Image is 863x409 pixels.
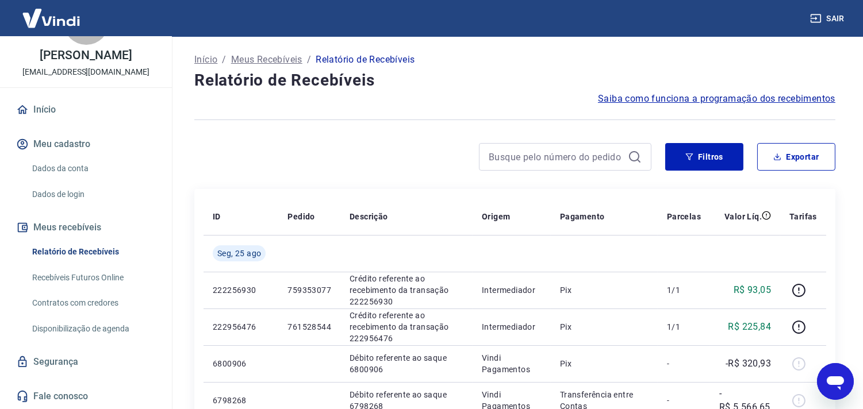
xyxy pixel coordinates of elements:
[14,97,158,122] a: Início
[194,53,217,67] a: Início
[14,1,89,36] img: Vindi
[482,321,542,333] p: Intermediador
[728,320,772,334] p: R$ 225,84
[28,183,158,206] a: Dados de login
[734,283,771,297] p: R$ 93,05
[14,132,158,157] button: Meu cadastro
[28,266,158,290] a: Recebíveis Futuros Online
[28,240,158,264] a: Relatório de Recebíveis
[213,395,269,406] p: 6798268
[40,49,132,61] p: [PERSON_NAME]
[667,284,701,296] p: 1/1
[213,321,269,333] p: 222956476
[213,358,269,369] p: 6800906
[28,157,158,180] a: Dados da conta
[222,53,226,67] p: /
[667,321,701,333] p: 1/1
[194,69,835,92] h4: Relatório de Recebíveis
[482,211,510,222] p: Origem
[560,284,649,296] p: Pix
[667,395,701,406] p: -
[598,92,835,106] a: Saiba como funciona a programação dos recebimentos
[560,321,649,333] p: Pix
[213,211,221,222] p: ID
[22,66,149,78] p: [EMAIL_ADDRESS][DOMAIN_NAME]
[667,211,701,222] p: Parcelas
[287,321,331,333] p: 761528544
[350,352,463,375] p: Débito referente ao saque 6800906
[14,349,158,375] a: Segurança
[28,291,158,315] a: Contratos com credores
[489,148,623,165] input: Busque pelo número do pedido
[482,284,542,296] p: Intermediador
[14,384,158,409] a: Fale conosco
[724,211,762,222] p: Valor Líq.
[482,352,542,375] p: Vindi Pagamentos
[287,284,331,296] p: 759353077
[307,53,311,67] p: /
[350,273,463,307] p: Crédito referente ao recebimento da transação 222256930
[667,358,701,369] p: -
[665,143,743,171] button: Filtros
[213,284,269,296] p: 222256930
[808,8,849,29] button: Sair
[757,143,835,171] button: Exportar
[217,248,261,259] span: Seg, 25 ago
[287,211,314,222] p: Pedido
[350,211,388,222] p: Descrição
[560,211,605,222] p: Pagamento
[789,211,817,222] p: Tarifas
[560,358,649,369] p: Pix
[316,53,415,67] p: Relatório de Recebíveis
[350,310,463,344] p: Crédito referente ao recebimento da transação 222956476
[726,357,771,371] p: -R$ 320,93
[14,215,158,240] button: Meus recebíveis
[28,317,158,341] a: Disponibilização de agenda
[817,363,854,400] iframe: Botão para abrir a janela de mensagens
[231,53,302,67] a: Meus Recebíveis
